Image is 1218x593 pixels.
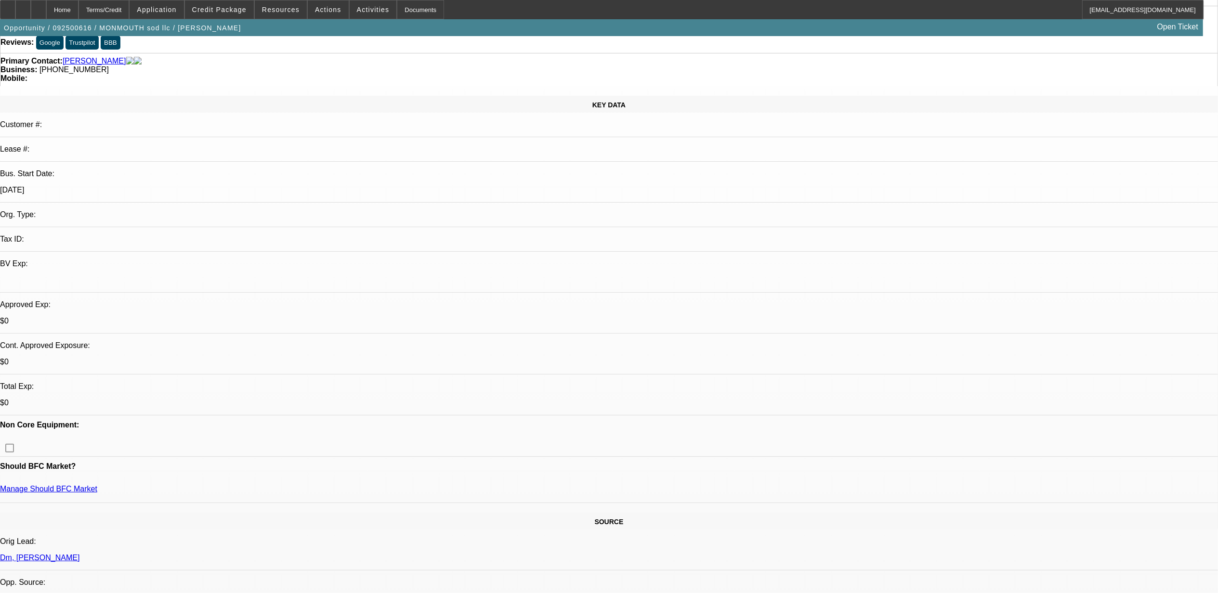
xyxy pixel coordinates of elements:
[4,24,241,32] span: Opportunity / 092500616 / MONMOUTH sod llc / [PERSON_NAME]
[0,74,27,82] strong: Mobile:
[39,65,109,74] span: [PHONE_NUMBER]
[101,36,120,50] button: BBB
[36,36,64,50] button: Google
[185,0,254,19] button: Credit Package
[315,6,341,13] span: Actions
[595,518,624,526] span: SOURCE
[0,57,63,65] strong: Primary Contact:
[1153,19,1202,35] a: Open Ticket
[262,6,300,13] span: Resources
[592,101,626,109] span: KEY DATA
[0,65,37,74] strong: Business:
[350,0,397,19] button: Activities
[63,57,126,65] a: [PERSON_NAME]
[255,0,307,19] button: Resources
[134,57,142,65] img: linkedin-icon.png
[137,6,176,13] span: Application
[65,36,98,50] button: Trustpilot
[126,57,134,65] img: facebook-icon.png
[308,0,349,19] button: Actions
[357,6,390,13] span: Activities
[192,6,247,13] span: Credit Package
[130,0,183,19] button: Application
[0,38,34,46] strong: Reviews:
